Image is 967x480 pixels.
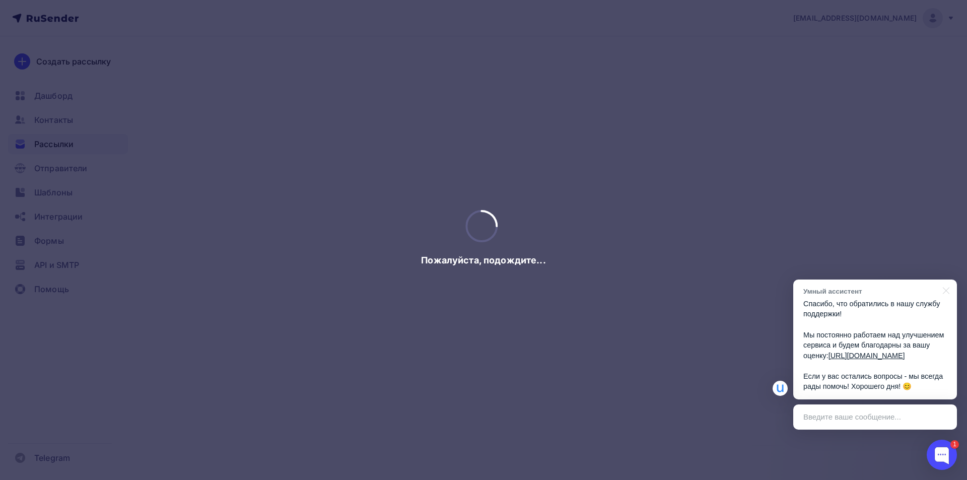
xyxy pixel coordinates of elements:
p: Спасибо, что обратились в нашу службу поддержки! Мы постоянно работаем над улучшением сервиса и б... [803,299,947,392]
div: 1 [950,440,959,449]
span: Пожалуйста, подождите... [421,254,545,266]
a: [URL][DOMAIN_NAME] [828,352,905,360]
div: Введите ваше сообщение... [793,404,957,430]
img: Умный ассистент [773,381,788,396]
div: Умный ассистент [803,287,937,296]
